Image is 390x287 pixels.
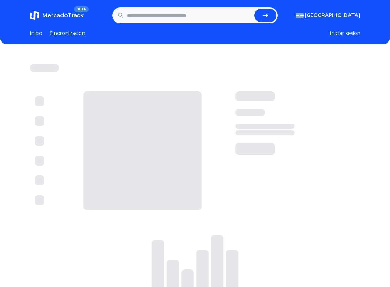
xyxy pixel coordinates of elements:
span: BETA [74,6,89,12]
a: MercadoTrackBETA [30,11,84,20]
img: Argentina [296,13,304,18]
button: [GEOGRAPHIC_DATA] [296,12,360,19]
a: Sincronizacion [50,30,85,37]
button: Iniciar sesion [330,30,360,37]
a: Inicio [30,30,42,37]
img: MercadoTrack [30,11,39,20]
span: [GEOGRAPHIC_DATA] [305,12,360,19]
span: MercadoTrack [42,12,84,19]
